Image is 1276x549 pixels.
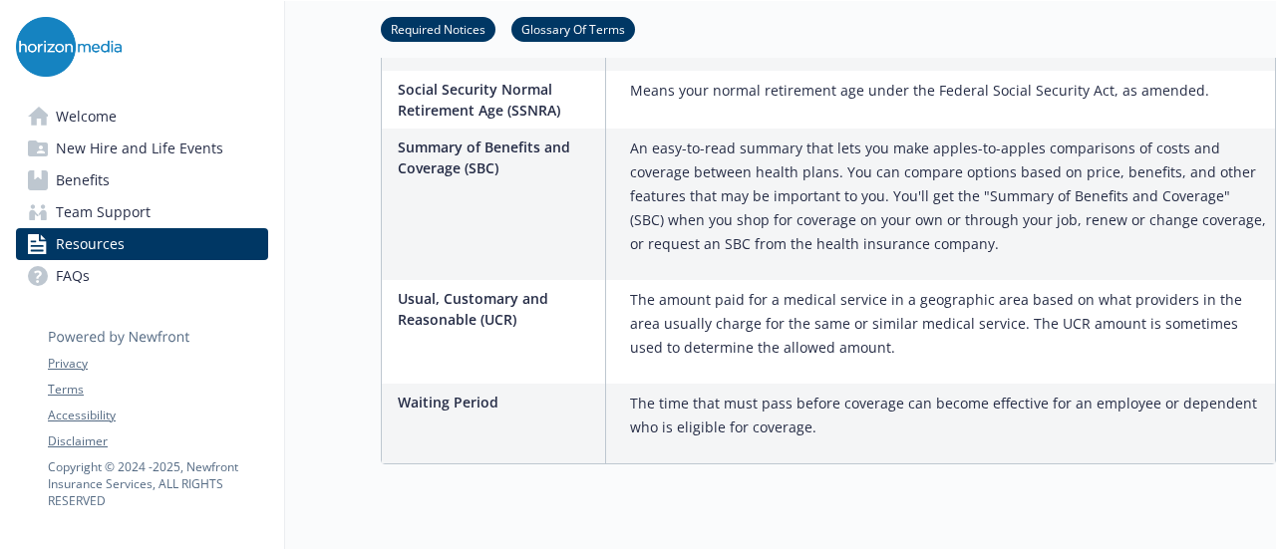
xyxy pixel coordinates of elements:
p: An easy-to-read summary that lets you make apples-to-apples comparisons of costs and coverage bet... [630,137,1267,256]
p: The time that must pass before coverage can become effective for an employee or dependent who is ... [630,392,1267,439]
a: Benefits [16,164,268,196]
p: Means your normal retirement age under the Federal Social Security Act, as amended. [630,79,1209,103]
a: Welcome [16,101,268,133]
a: Required Notices [381,19,495,38]
a: Terms [48,381,267,399]
span: Benefits [56,164,110,196]
p: Usual, Customary and Reasonable (UCR) [398,288,597,330]
p: Waiting Period [398,392,597,412]
p: Summary of Benefits and Coverage (SBC) [398,137,597,178]
a: Privacy [48,355,267,373]
a: Team Support [16,196,268,228]
a: Accessibility [48,407,267,424]
a: Glossary Of Terms [511,19,635,38]
span: Team Support [56,196,151,228]
p: The amount paid for a medical service in a geographic area based on what providers in the area us... [630,288,1267,360]
a: New Hire and Life Events [16,133,268,164]
a: FAQs [16,260,268,292]
span: FAQs [56,260,90,292]
span: Resources [56,228,125,260]
p: Social Security Normal Retirement Age (SSNRA) [398,79,597,121]
a: Resources [16,228,268,260]
span: New Hire and Life Events [56,133,223,164]
a: Disclaimer [48,432,267,450]
p: Copyright © 2024 - 2025 , Newfront Insurance Services, ALL RIGHTS RESERVED [48,458,267,509]
span: Welcome [56,101,117,133]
